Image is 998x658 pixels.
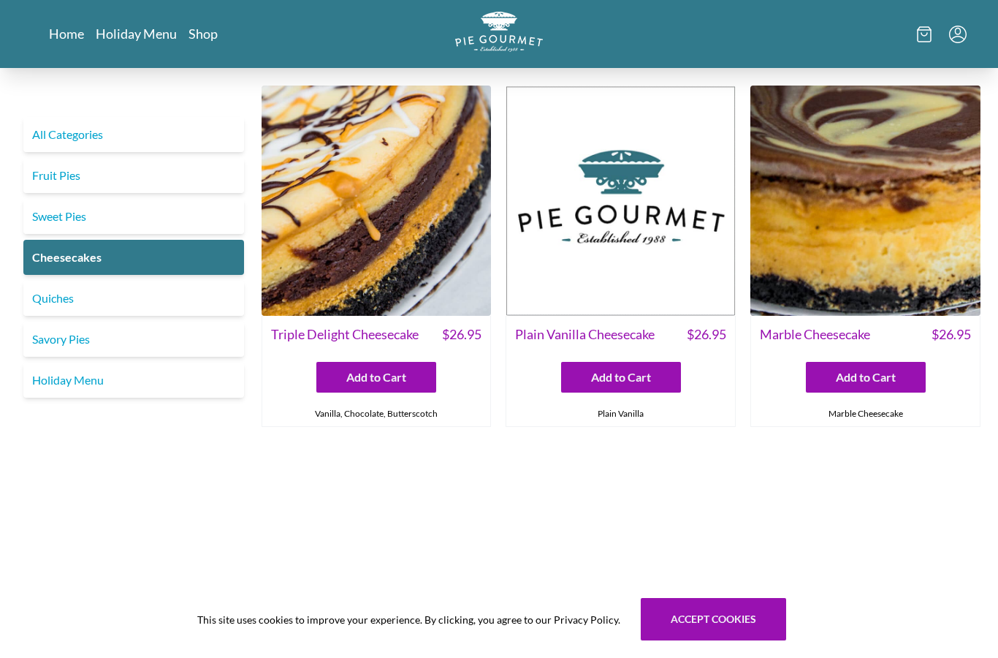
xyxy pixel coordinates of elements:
a: Holiday Menu [23,363,244,398]
span: Triple Delight Cheesecake [271,325,419,344]
span: Add to Cart [591,368,651,386]
button: Add to Cart [316,362,436,393]
span: This site uses cookies to improve your experience. By clicking, you agree to our Privacy Policy. [197,612,620,627]
a: Logo [455,12,543,56]
div: Plain Vanilla [506,401,735,426]
div: Marble Cheesecake [751,401,980,426]
button: Add to Cart [806,362,926,393]
span: $ 26.95 [442,325,481,344]
a: Holiday Menu [96,25,177,42]
span: Marble Cheesecake [760,325,870,344]
span: $ 26.95 [932,325,971,344]
img: Marble Cheesecake [750,86,980,316]
a: Home [49,25,84,42]
img: Plain Vanilla Cheesecake [506,86,736,316]
button: Accept cookies [641,598,786,640]
span: $ 26.95 [687,325,726,344]
a: Cheesecakes [23,240,244,275]
a: Shop [188,25,218,42]
a: Savory Pies [23,322,244,357]
button: Menu [949,26,967,43]
a: Sweet Pies [23,199,244,234]
img: logo [455,12,543,52]
span: Add to Cart [836,368,896,386]
a: Fruit Pies [23,158,244,193]
button: Add to Cart [561,362,681,393]
img: Triple Delight Cheesecake [262,86,492,316]
div: Vanilla, Chocolate, Butterscotch [262,401,491,426]
span: Add to Cart [346,368,406,386]
a: Quiches [23,281,244,316]
a: All Categories [23,117,244,152]
span: Plain Vanilla Cheesecake [515,325,655,344]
